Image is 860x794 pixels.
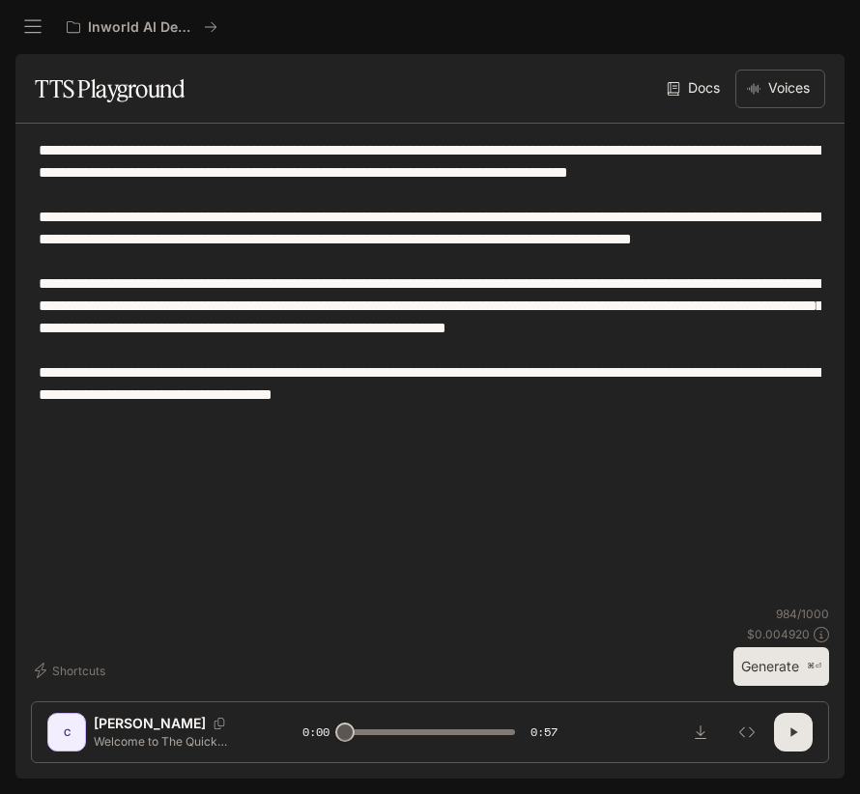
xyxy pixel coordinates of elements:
p: 984 / 1000 [776,606,829,622]
button: All workspaces [58,8,226,46]
span: 0:00 [302,723,330,742]
p: Welcome to The Quick Thinker, the podcast where we take big, brainy ideas and bring them down to ... [94,733,256,750]
button: Shortcuts [31,655,113,686]
button: Generate⌘⏎ [733,647,829,687]
p: [PERSON_NAME] [94,714,206,733]
p: Inworld AI Demos [88,19,196,36]
button: Voices [735,70,825,108]
button: Copy Voice ID [206,718,233,729]
p: $ 0.004920 [747,626,810,642]
p: ⌘⏎ [807,661,821,672]
button: open drawer [15,10,50,44]
span: 0:57 [530,723,558,742]
button: Inspect [728,713,766,751]
div: C [51,717,82,748]
a: Docs [663,70,728,108]
button: Download audio [681,713,720,751]
h1: TTS Playground [35,70,185,108]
